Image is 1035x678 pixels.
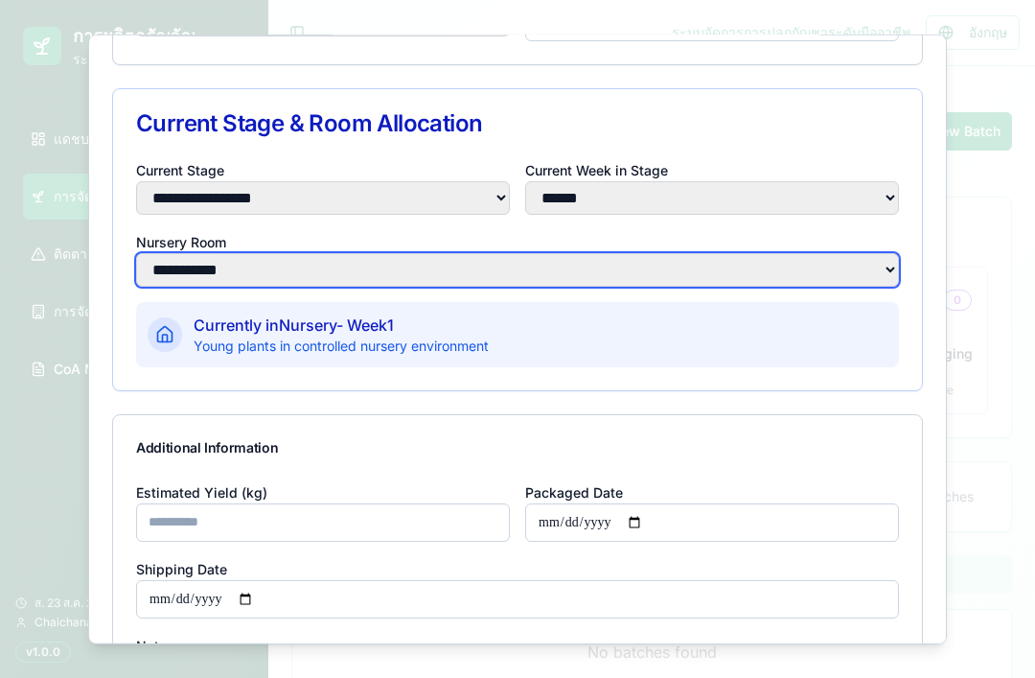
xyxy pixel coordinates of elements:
[194,336,489,355] p: Young plants in controlled nursery environment
[525,161,668,177] label: Current Week in Stage
[136,437,899,456] div: Additional Information
[136,483,267,500] label: Estimated Yield (kg)
[136,637,174,653] label: Notes
[136,161,224,177] label: Current Stage
[525,483,623,500] label: Packaged Date
[136,560,227,576] label: Shipping Date
[136,111,899,134] div: Current Stage & Room Allocation
[194,313,489,336] p: Currently in Nursery - Week 1
[136,233,226,249] label: Nursery Room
